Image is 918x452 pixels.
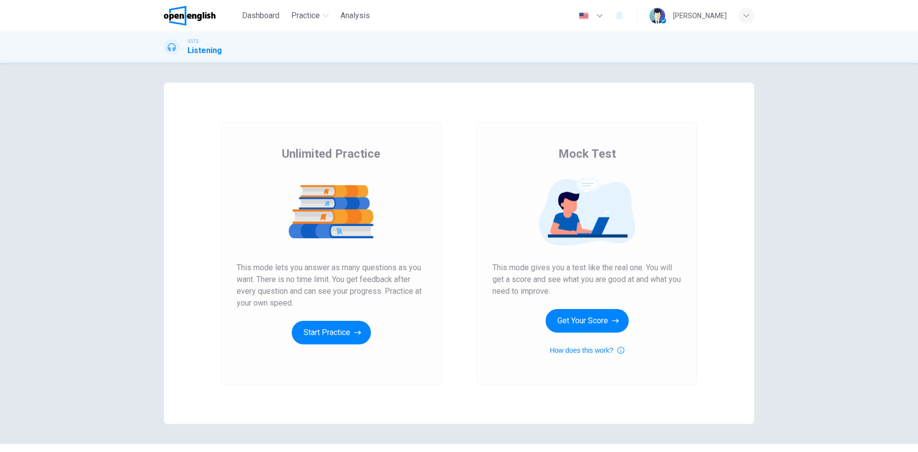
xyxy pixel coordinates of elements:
[292,321,371,344] button: Start Practice
[164,6,215,26] img: OpenEnglish logo
[287,7,333,25] button: Practice
[340,10,370,22] span: Analysis
[282,146,380,162] span: Unlimited Practice
[558,146,616,162] span: Mock Test
[492,262,681,297] span: This mode gives you a test like the real one. You will get a score and see what you are good at a...
[237,262,426,309] span: This mode lets you answer as many questions as you want. There is no time limit. You get feedback...
[242,10,279,22] span: Dashboard
[238,7,283,25] button: Dashboard
[164,6,238,26] a: OpenEnglish logo
[337,7,374,25] button: Analysis
[673,10,727,22] div: [PERSON_NAME]
[550,344,624,356] button: How does this work?
[291,10,320,22] span: Practice
[578,12,590,20] img: en
[187,38,199,45] span: IELTS
[187,45,222,56] h1: Listening
[546,309,629,333] button: Get Your Score
[649,8,665,24] img: Profile picture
